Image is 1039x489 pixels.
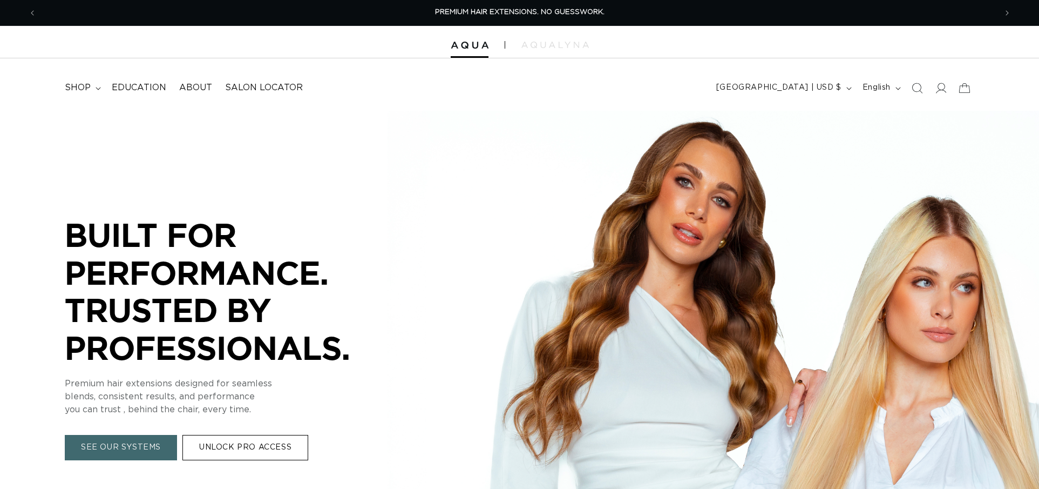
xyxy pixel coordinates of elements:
[521,42,589,48] img: aqualyna.com
[112,82,166,93] span: Education
[105,76,173,100] a: Education
[21,3,44,23] button: Previous announcement
[58,76,105,100] summary: shop
[451,42,488,49] img: Aqua Hair Extensions
[65,82,91,93] span: shop
[995,3,1019,23] button: Next announcement
[65,378,389,391] p: Premium hair extensions designed for seamless
[856,78,905,98] button: English
[182,436,308,461] a: UNLOCK PRO ACCESS
[905,76,929,100] summary: Search
[225,82,303,93] span: Salon Locator
[65,404,389,417] p: you can trust , behind the chair, every time.
[65,216,389,366] p: BUILT FOR PERFORMANCE. TRUSTED BY PROFESSIONALS.
[173,76,219,100] a: About
[710,78,856,98] button: [GEOGRAPHIC_DATA] | USD $
[65,436,177,461] a: SEE OUR SYSTEMS
[219,76,309,100] a: Salon Locator
[65,391,389,404] p: blends, consistent results, and performance
[716,82,841,93] span: [GEOGRAPHIC_DATA] | USD $
[863,82,891,93] span: English
[435,9,605,16] span: PREMIUM HAIR EXTENSIONS. NO GUESSWORK.
[179,82,212,93] span: About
